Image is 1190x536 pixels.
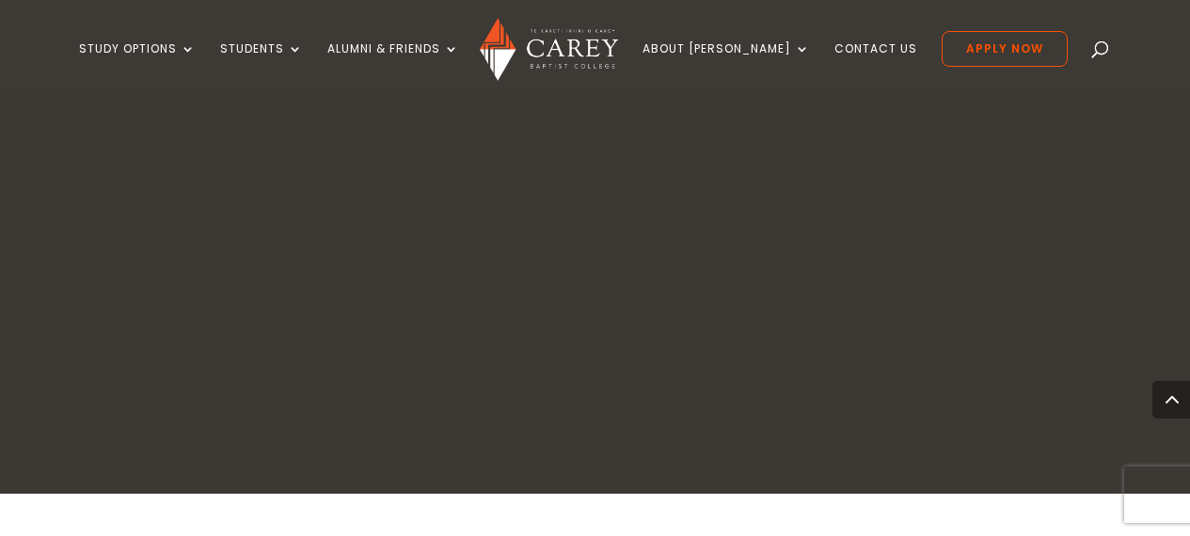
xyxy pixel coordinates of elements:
h1: Academic Dates [243,316,948,414]
a: Apply Now [942,31,1068,67]
a: Students [220,42,303,87]
a: Contact Us [834,42,917,87]
a: About [PERSON_NAME] [643,42,810,87]
a: Study Options [79,42,196,87]
a: Alumni & Friends [327,42,459,87]
img: Carey Baptist College [480,18,618,81]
